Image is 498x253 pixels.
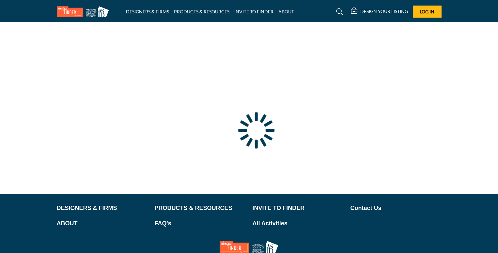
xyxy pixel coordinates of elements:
div: DESIGN YOUR LISTING [351,8,408,16]
a: PRODUCTS & RESOURCES [155,204,246,213]
a: DESIGNERS & FIRMS [57,204,148,213]
a: Contact Us [350,204,442,213]
h5: DESIGN YOUR LISTING [360,8,408,14]
a: FAQ's [155,219,246,228]
a: ABOUT [57,219,148,228]
a: PRODUCTS & RESOURCES [174,9,229,14]
a: DESIGNERS & FIRMS [126,9,169,14]
img: No Site Logo [220,241,278,253]
a: Search [330,7,347,17]
a: All Activities [253,219,344,228]
a: INVITE TO FINDER [253,204,344,213]
a: INVITE TO FINDER [234,9,273,14]
a: ABOUT [278,9,294,14]
button: Log In [413,6,442,18]
img: Site Logo [57,6,112,17]
span: Log In [420,9,434,14]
